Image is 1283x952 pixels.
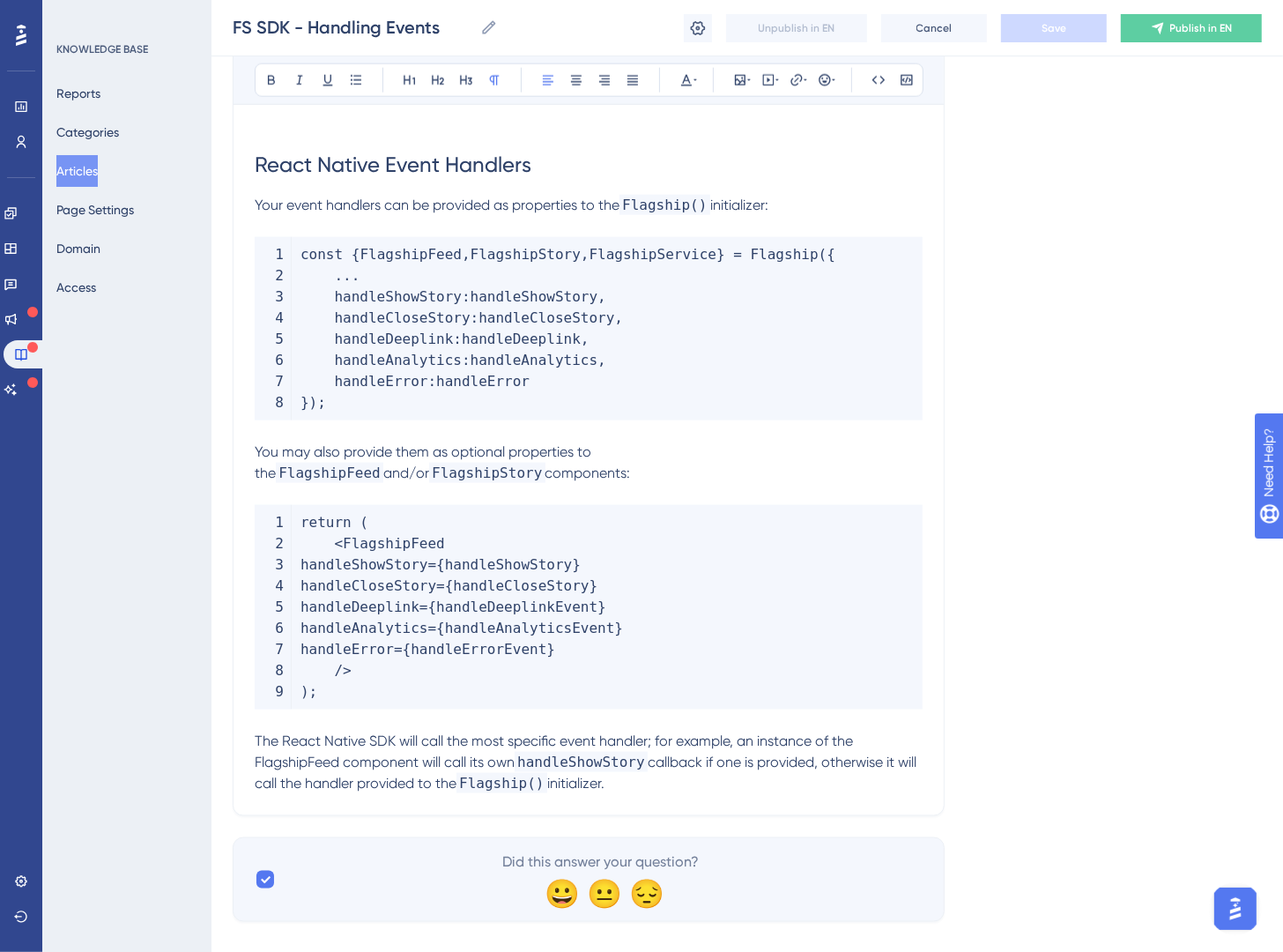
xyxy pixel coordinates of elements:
span: = [733,246,742,263]
span: = [419,599,428,615]
span: { [352,246,360,263]
span: = [436,577,445,594]
span: Need Help? [41,4,110,26]
span: { [445,577,454,594]
span: handleError [335,373,428,390]
span: Flagship() [619,195,710,215]
span: FlagshipFeed [360,246,462,263]
span: initializer. [547,775,604,792]
span: } [590,577,598,594]
span: / [335,662,344,679]
span: handleDeeplinkEvent [436,599,597,615]
span: ; [317,394,326,411]
iframe: UserGuiding AI Assistant Launcher [1209,882,1262,935]
span: Save [1042,21,1066,35]
button: Access [56,271,96,303]
span: handleShowStory [445,556,573,573]
span: { [428,599,437,615]
span: React Native Event Handlers [255,152,531,177]
span: ) [300,683,309,700]
span: : [462,288,471,305]
span: ; [309,683,318,700]
span: } [300,394,309,411]
span: : [462,352,471,368]
span: handleError [436,373,530,390]
span: handleCloseStory [478,309,614,326]
span: FlagshipStory [429,463,545,483]
span: , [462,246,471,263]
span: handleShowStory [515,752,648,772]
span: } [597,599,606,615]
span: handleAnalytics [471,352,598,368]
span: FlagshipStory [471,246,581,263]
span: handleDeeplink [462,331,581,347]
span: , [581,331,590,347]
span: : [428,373,437,390]
div: 😐 [587,880,615,908]
div: 😔 [629,880,657,908]
span: Your event handlers can be provided as properties to the [255,197,619,213]
span: ) [309,394,318,411]
span: Flagship() [456,773,547,793]
span: handleAnalytics [335,352,463,368]
div: KNOWLEDGE BASE [56,42,148,56]
span: } [716,246,725,263]
span: handleDeeplink [300,599,419,615]
span: FlagshipFeed [343,535,445,552]
span: , [614,309,623,326]
span: Flagship [751,246,819,263]
span: = [428,620,437,636]
span: = [428,556,437,573]
span: handleShowStory [300,556,428,573]
span: , [597,352,606,368]
span: The React Native SDK will call the most specific event handler; for example, an instance of the F... [255,733,857,770]
span: } [572,556,581,573]
span: handleAnalytics [300,620,428,636]
div: 😀 [545,880,573,908]
span: handleCloseStory [300,577,436,594]
span: : [471,309,479,326]
button: Articles [56,155,98,187]
span: { [403,641,412,658]
span: } [614,620,623,636]
span: } [546,641,555,658]
span: ... [335,267,360,284]
button: Reports [56,78,100,109]
span: const [300,246,343,263]
input: Article Name [233,15,473,40]
span: handleShowStory [471,288,598,305]
span: { [827,246,835,263]
span: ( [819,246,827,263]
span: Publish in EN [1170,21,1233,35]
span: FlagshipFeed [276,463,383,483]
span: Did this answer your question? [503,852,700,873]
span: Unpublish in EN [759,21,835,35]
span: , [597,288,606,305]
button: Unpublish in EN [726,14,867,42]
span: > [343,662,352,679]
span: handleCloseStory [453,577,589,594]
span: : [453,331,462,347]
button: Cancel [881,14,987,42]
span: return [300,514,352,531]
span: and/or [383,465,429,481]
span: { [436,620,445,636]
span: You may also provide them as optional properties to the [255,443,595,481]
span: handleError [300,641,394,658]
span: handleErrorEvent [411,641,546,658]
span: components: [545,465,631,481]
span: { [436,556,445,573]
span: < [335,535,344,552]
span: ( [360,514,368,531]
span: handleCloseStory [335,309,471,326]
span: handleShowStory [335,288,463,305]
span: initializer: [710,197,768,213]
span: FlagshipService [590,246,717,263]
button: Save [1001,14,1107,42]
span: handleAnalyticsEvent [445,620,615,636]
span: handleDeeplink [335,331,454,347]
span: Cancel [916,21,953,35]
span: = [394,641,403,658]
